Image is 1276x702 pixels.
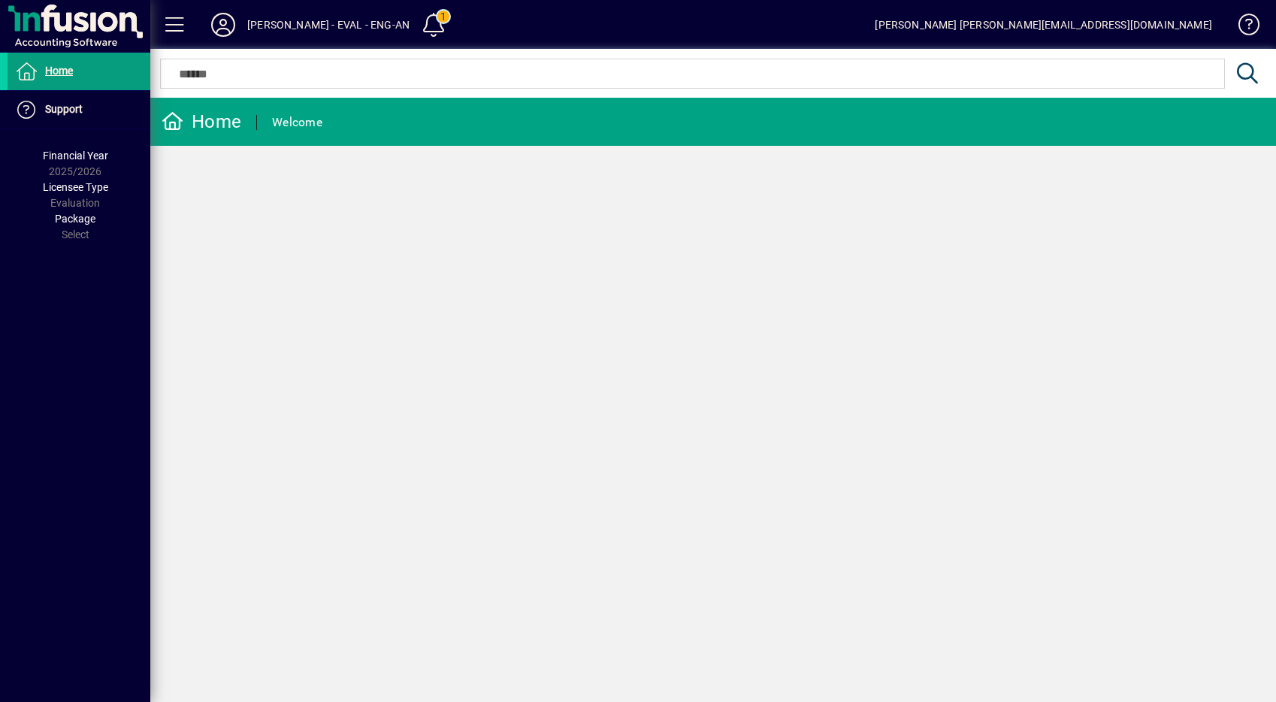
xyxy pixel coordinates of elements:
[45,65,73,77] span: Home
[272,110,322,135] div: Welcome
[43,181,108,193] span: Licensee Type
[8,91,150,129] a: Support
[247,13,410,37] div: [PERSON_NAME] - EVAL - ENG-AN
[1227,3,1257,52] a: Knowledge Base
[199,11,247,38] button: Profile
[45,103,83,115] span: Support
[55,213,95,225] span: Package
[43,150,108,162] span: Financial Year
[875,13,1212,37] div: [PERSON_NAME] [PERSON_NAME][EMAIL_ADDRESS][DOMAIN_NAME]
[162,110,241,134] div: Home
